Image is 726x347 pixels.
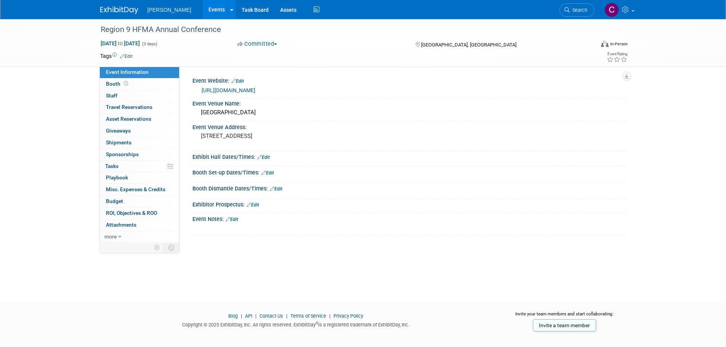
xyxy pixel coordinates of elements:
td: Toggle Event Tabs [163,243,179,253]
a: Edit [226,217,238,222]
span: Giveaways [106,128,131,134]
img: ExhibitDay [100,6,138,14]
span: Asset Reservations [106,116,151,122]
div: Invite your team members and start collaborating: [503,311,626,322]
span: Budget [106,198,123,204]
span: Playbook [106,174,128,181]
a: more [100,231,179,243]
a: Edit [270,186,282,192]
img: Format-Inperson.png [601,41,609,47]
span: (3 days) [141,42,157,46]
td: Tags [100,52,133,60]
a: Playbook [100,172,179,184]
a: Giveaways [100,125,179,137]
a: Edit [247,202,259,208]
span: Staff [106,93,117,99]
span: | [284,313,289,319]
span: Sponsorships [106,151,139,157]
div: Event Venue Name: [192,98,626,107]
a: Tasks [100,161,179,172]
button: Committed [235,40,280,48]
span: Misc. Expenses & Credits [106,186,165,192]
div: Copyright © 2025 ExhibitDay, Inc. All rights reserved. ExhibitDay is a registered trademark of Ex... [100,320,492,328]
div: Exhibitor Prospectus: [192,199,626,209]
div: Event Venue Address: [192,122,626,131]
span: to [117,40,124,46]
a: Sponsorships [100,149,179,160]
span: [GEOGRAPHIC_DATA], [GEOGRAPHIC_DATA] [421,42,516,48]
a: Travel Reservations [100,102,179,113]
a: Contact Us [260,313,283,319]
span: Booth not reserved yet [122,81,130,86]
sup: ® [316,321,318,325]
a: ROI, Objectives & ROO [100,208,179,219]
span: Search [570,7,587,13]
a: [URL][DOMAIN_NAME] [202,87,255,93]
a: Attachments [100,219,179,231]
a: Shipments [100,137,179,149]
a: Misc. Expenses & Credits [100,184,179,195]
a: Blog [228,313,238,319]
div: Booth Set-up Dates/Times: [192,167,626,177]
a: Edit [261,170,274,176]
span: ROI, Objectives & ROO [106,210,157,216]
div: Booth Dismantle Dates/Times: [192,183,626,193]
a: Budget [100,196,179,207]
td: Personalize Event Tab Strip [151,243,164,253]
a: Booth [100,78,179,90]
div: Event Rating [607,52,627,56]
div: Event Website: [192,75,626,85]
pre: [STREET_ADDRESS] [201,133,365,139]
div: Exhibit Hall Dates/Times: [192,151,626,161]
div: Event Notes: [192,213,626,223]
span: [PERSON_NAME] [147,7,191,13]
a: Privacy Policy [333,313,363,319]
span: Shipments [106,139,131,146]
a: Event Information [100,67,179,78]
a: Search [559,3,595,17]
div: Event Format [550,40,628,51]
span: Travel Reservations [106,104,152,110]
a: Staff [100,90,179,102]
a: Edit [120,54,133,59]
a: Asset Reservations [100,114,179,125]
div: [GEOGRAPHIC_DATA] [198,107,620,118]
a: API [245,313,252,319]
span: more [104,233,117,240]
span: Booth [106,81,130,87]
a: Terms of Service [290,313,326,319]
span: Event Information [106,69,149,75]
div: Region 9 HFMA Annual Conference [98,23,583,37]
img: Chris Cobb [604,3,619,17]
a: Invite a team member [533,319,596,331]
span: [DATE] [DATE] [100,40,140,47]
a: Edit [257,155,270,160]
span: | [239,313,244,319]
span: Tasks [105,163,119,169]
span: | [253,313,258,319]
a: Edit [231,78,244,84]
span: | [327,313,332,319]
span: Attachments [106,222,136,228]
div: In-Person [610,41,628,47]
